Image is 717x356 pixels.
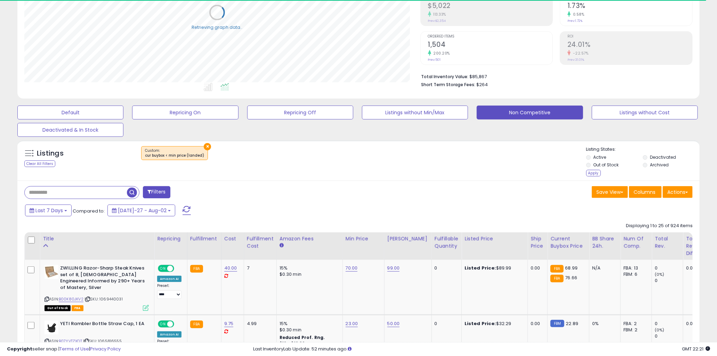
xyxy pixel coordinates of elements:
div: Min Price [346,235,381,242]
div: Num of Comp. [623,235,649,250]
label: Active [594,154,606,160]
span: OFF [173,321,184,327]
b: Total Inventory Value: [421,74,469,80]
span: $264 [477,81,488,88]
div: FBA: 13 [623,265,646,271]
button: Listings without Cost [592,106,698,119]
div: Clear All Filters [24,160,55,167]
button: Repricing Off [247,106,353,119]
div: Amazon Fees [280,235,340,242]
div: 0 [655,278,683,284]
div: 0.00 [531,265,542,271]
div: Amazon AI [157,331,182,338]
div: 0% [592,321,615,327]
h5: Listings [37,149,64,158]
h2: 1,504 [428,41,553,50]
small: -22.57% [571,51,589,56]
div: 0 [435,265,456,271]
small: Prev: 501 [428,58,441,62]
h2: 1.73% [567,2,692,11]
span: All listings that are currently out of stock and unavailable for purchase on Amazon [45,305,71,311]
label: Deactivated [650,154,676,160]
div: seller snap | | [7,346,121,353]
div: Retrieving graph data.. [192,24,242,31]
small: FBA [550,275,563,282]
b: Short Term Storage Fees: [421,82,476,88]
span: ON [159,266,167,272]
small: 0.58% [571,12,585,17]
button: Columns [629,186,662,198]
button: Filters [143,186,170,198]
div: Fulfillment Cost [247,235,274,250]
small: Prev: 31.01% [567,58,584,62]
button: Listings without Min/Max [362,106,468,119]
b: Reduced Prof. Rng. [280,334,325,340]
span: 76.66 [565,274,578,281]
a: 50.00 [387,320,400,327]
small: Amazon Fees. [280,242,284,249]
div: 0 [655,265,683,271]
a: 99.00 [387,265,400,272]
div: Fulfillable Quantity [435,235,459,250]
span: Last 7 Days [35,207,63,214]
div: $89.99 [465,265,522,271]
small: FBA [550,265,563,273]
span: | SKU: 1069440031 [84,296,123,302]
span: 2025-08-10 22:21 GMT [682,346,710,352]
div: N/A [592,265,615,271]
div: Cost [224,235,241,242]
small: Prev: 1.72% [567,19,582,23]
span: Custom: [145,148,204,158]
div: Repricing [157,235,184,242]
div: Last InventoryLab Update: 52 minutes ago. [253,346,710,353]
img: 51DYA-eCtkL._SL40_.jpg [45,265,58,279]
div: 0 [655,321,683,327]
button: Repricing On [132,106,238,119]
button: Actions [663,186,693,198]
button: Non Competitive [477,106,583,119]
b: Listed Price: [465,265,496,271]
div: [PERSON_NAME] [387,235,429,242]
button: [DATE]-27 - Aug-02 [107,205,175,216]
label: Out of Stock [594,162,619,168]
span: [DATE]-27 - Aug-02 [118,207,167,214]
div: 0.00 [531,321,542,327]
img: 318Hj3TwbCL._SL40_.jpg [45,321,58,334]
a: Privacy Policy [90,346,121,352]
a: 23.00 [346,320,358,327]
span: FBA [72,305,83,311]
small: FBM [550,320,564,327]
strong: Copyright [7,346,32,352]
b: ZWILLING Razor-Sharp Steak Knives set of 8, [DEMOGRAPHIC_DATA] Engineered Informed by 290+ Years ... [60,265,145,292]
span: Ordered Items [428,35,553,39]
div: FBM: 6 [623,271,646,278]
label: Archived [650,162,669,168]
div: Total Rev. [655,235,680,250]
div: Title [43,235,151,242]
small: Prev: $2,354 [428,19,446,23]
span: Columns [634,189,655,196]
div: 0 [435,321,456,327]
div: $0.30 min [280,327,337,333]
div: $32.29 [465,321,522,327]
div: Listed Price [465,235,525,242]
div: Current Buybox Price [550,235,586,250]
div: Apply [586,170,601,176]
span: 22.89 [566,320,579,327]
span: OFF [173,266,184,272]
div: Amazon AI [157,276,182,282]
div: cur buybox < min price (landed) [145,153,204,158]
a: 40.00 [224,265,237,272]
small: 113.33% [431,12,446,17]
div: 15% [280,265,337,271]
div: 15% [280,321,337,327]
span: Compared to: [73,208,105,214]
h2: 24.01% [567,41,692,50]
div: Total Rev. Diff. [686,235,705,257]
div: Preset: [157,283,182,299]
a: Terms of Use [59,346,89,352]
div: ASIN: [45,265,149,310]
div: Displaying 1 to 25 of 924 items [626,223,693,229]
b: YETI Rambler Bottle Straw Cap, 1 EA [60,321,145,329]
small: FBA [190,265,203,273]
